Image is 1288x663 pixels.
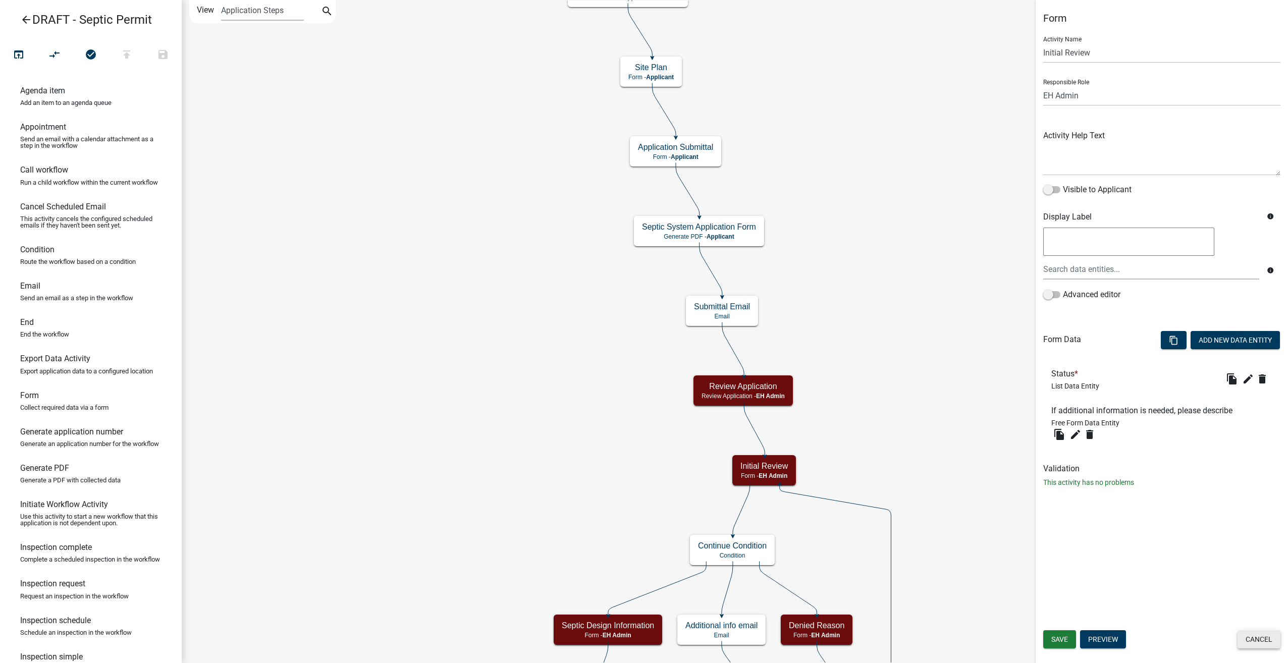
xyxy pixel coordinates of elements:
[1043,184,1132,196] label: Visible to Applicant
[628,63,674,72] h5: Site Plan
[1043,12,1280,24] h5: Form
[1043,289,1120,301] label: Advanced editor
[1161,331,1187,349] button: content_copy
[1051,369,1099,378] h6: Status
[20,86,65,95] h6: Agenda item
[1043,212,1259,222] h6: Display Label
[1053,428,1065,440] i: file_copy
[73,44,109,66] button: No problems
[20,500,108,509] h6: Initiate Workflow Activity
[319,4,335,20] button: search
[603,632,631,639] span: EH Admin
[8,8,166,31] a: DRAFT - Septic Permit
[1084,426,1100,443] wm-modal-confirm: Delete
[759,472,787,479] span: EH Admin
[698,552,767,559] p: Condition
[20,215,162,229] p: This activity cancels the configured scheduled emails if they haven't been sent yet.
[1080,630,1126,648] button: Preview
[1240,371,1256,387] button: edit
[20,202,106,211] h6: Cancel Scheduled Email
[20,258,136,265] p: Route the workflow based on a condition
[20,368,153,374] p: Export application data to a configured location
[121,48,133,63] i: publish
[20,463,69,473] h6: Generate PDF
[1191,331,1280,349] button: Add New Data Entity
[1169,336,1178,345] i: content_copy
[20,295,133,301] p: Send an email as a step in the workflow
[20,391,39,400] h6: Form
[20,652,83,661] h6: Inspection simple
[1051,426,1067,443] button: file_copy
[1043,630,1076,648] button: Save
[1069,428,1082,440] i: edit
[562,621,654,630] h5: Septic Design Information
[1256,371,1272,387] wm-modal-confirm: Delete
[36,44,73,66] button: Auto Layout
[49,48,61,63] i: compare_arrows
[638,153,713,160] p: Form -
[20,136,162,149] p: Send an email with a calendar attachment as a step in the workflow
[145,44,181,66] button: Save
[20,14,32,28] i: arrow_back
[20,616,91,625] h6: Inspection schedule
[702,381,785,391] h5: Review Application
[756,393,785,400] span: EH Admin
[1256,371,1272,387] button: delete
[20,427,123,436] h6: Generate application number
[20,556,160,563] p: Complete a scheduled inspection in the workflow
[20,245,55,254] h6: Condition
[20,440,159,447] p: Generate an application number for the workflow
[20,513,162,526] p: Use this activity to start a new workflow that this application is not dependent upon.
[1238,630,1280,648] button: Cancel
[740,461,788,471] h5: Initial Review
[1224,371,1240,387] button: file_copy
[20,331,69,338] p: End the workflow
[642,233,756,240] p: Generate PDF -
[698,541,767,550] h5: Continue Condition
[1051,406,1237,415] h6: If additional information is needed, please describe
[1051,635,1068,643] span: Save
[1043,477,1280,488] p: This activity has no problems
[20,281,40,291] h6: Email
[1226,373,1238,385] i: file_copy
[740,472,788,479] p: Form -
[321,5,333,19] i: search
[1267,267,1274,274] i: info
[20,593,129,599] p: Request an inspection in the workflow
[85,48,97,63] i: check_circle
[707,233,734,240] span: Applicant
[20,354,90,363] h6: Export Data Activity
[1067,426,1084,443] button: edit
[789,632,844,639] p: Form -
[20,122,66,132] h6: Appointment
[638,142,713,152] h5: Application Submittal
[1242,373,1254,385] i: edit
[685,621,758,630] h5: Additional info email
[1,44,37,66] button: Test Workflow
[1084,426,1100,443] button: delete
[642,222,756,232] h5: Septic System Application Form
[1043,464,1280,473] h6: Validation
[1043,335,1081,344] h6: Form Data
[20,99,112,106] p: Add an item to an agenda queue
[811,632,840,639] span: EH Admin
[1256,373,1268,385] i: delete
[20,542,92,552] h6: Inspection complete
[20,165,68,175] h6: Call workflow
[20,579,85,588] h6: Inspection request
[20,179,158,186] p: Run a child workflow within the current workflow
[646,74,674,81] span: Applicant
[694,313,750,320] p: Email
[685,632,758,639] p: Email
[562,632,654,639] p: Form -
[671,153,699,160] span: Applicant
[702,393,785,400] p: Review Application -
[1043,259,1259,280] input: Search data entities...
[1084,428,1096,440] i: delete
[789,621,844,630] h5: Denied Reason
[1267,213,1274,220] i: info
[109,44,145,66] button: Publish
[20,404,109,411] p: Collect required data via a form
[1161,337,1187,345] wm-modal-confirm: Bulk Actions
[157,48,169,63] i: save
